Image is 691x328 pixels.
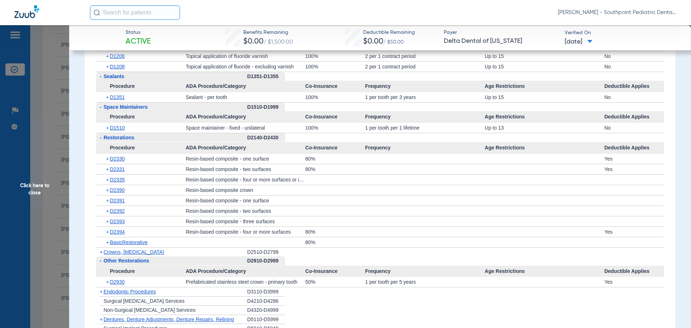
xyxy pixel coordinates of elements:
div: 100% [305,62,365,72]
span: Co-Insurance [305,142,365,154]
div: 80% [305,227,365,237]
span: Status [126,29,151,36]
span: Procedure [96,142,186,154]
span: + [106,237,110,247]
span: / $1,500.00 [263,39,293,45]
div: Prefabricated stainless steel crown - primary tooth [186,277,305,287]
span: - [100,258,101,264]
div: Resin-based composite - two surfaces [186,164,305,174]
span: Active [126,37,151,47]
span: + [106,206,110,216]
div: 100% [305,123,365,133]
div: Topical application of fluoride varnish [186,51,305,61]
span: + [106,92,110,102]
span: D1510 [110,125,125,131]
span: Non-Surgical [MEDICAL_DATA] Services [104,307,195,313]
div: D2510-D2799 [247,248,285,257]
span: D2335 [110,177,125,183]
div: Yes [604,154,664,164]
span: BasicRestorative [110,239,148,245]
div: No [604,92,664,102]
span: Co-Insurance [305,111,365,123]
span: Frequency [365,142,484,154]
span: Deductible Applies [604,111,664,123]
div: D3110-D3999 [247,287,285,297]
span: Surgical [MEDICAL_DATA] Services [104,298,185,304]
iframe: Chat Widget [655,293,691,328]
span: + [106,175,110,185]
span: / $50.00 [383,40,404,45]
span: [DATE] [565,37,592,46]
div: 80% [305,237,365,247]
span: + [100,289,103,295]
span: D2394 [110,229,125,235]
span: ADA Procedure/Category [186,111,305,123]
span: Frequency [365,266,484,277]
span: Benefits Remaining [243,29,293,36]
span: Deductible Applies [604,266,664,277]
span: + [106,196,110,206]
span: + [106,62,110,72]
span: Age Restrictions [485,266,604,277]
span: Co-Insurance [305,266,365,277]
span: ADA Procedure/Category [186,142,305,154]
span: + [106,185,110,195]
span: D1208 [110,64,125,69]
span: D2330 [110,156,125,162]
div: D2910-D2999 [247,256,285,266]
span: D2392 [110,208,125,214]
div: No [604,123,664,133]
div: Space maintainer - fixed - unilateral [186,123,305,133]
span: + [106,164,110,174]
span: Procedure [96,81,186,92]
div: 2 per 1 contract period [365,62,484,72]
div: D4210-D4286 [247,297,285,306]
span: - [100,73,101,79]
div: 80% [305,164,365,174]
div: 100% [305,92,365,102]
span: Restorations [104,135,135,140]
div: Yes [604,277,664,287]
span: Endodontic Procedures [104,289,156,295]
span: - [100,104,101,110]
span: + [106,51,110,61]
span: ADA Procedure/Category [186,81,305,92]
div: Up to 15 [485,51,604,61]
span: Crowns, [MEDICAL_DATA] [104,249,164,255]
div: D2140-D2430 [247,133,285,143]
span: Payer [444,29,559,36]
span: $0.00 [363,38,383,45]
span: D2390 [110,187,125,193]
span: D2393 [110,219,125,224]
span: Sealants [104,73,125,79]
div: Yes [604,227,664,237]
div: 2 per 1 contract period [365,51,484,61]
div: 50% [305,277,365,287]
span: Deductible Remaining [363,29,415,36]
span: Age Restrictions [485,142,604,154]
div: 1 per tooth per 3 years [365,92,484,102]
div: Topical application of fluoride - excluding varnish [186,62,305,72]
span: + [106,123,110,133]
span: Other Restorations [104,258,149,264]
div: Up to 15 [485,62,604,72]
span: Frequency [365,111,484,123]
div: D5110-D5999 [247,315,285,324]
span: Age Restrictions [485,111,604,123]
span: Delta Dental of [US_STATE] [444,37,559,46]
span: Deductible Applies [604,81,664,92]
img: Search Icon [94,9,100,16]
div: D1351-D1355 [247,72,285,81]
span: Procedure [96,266,186,277]
div: 1 per tooth per 5 years [365,277,484,287]
div: Resin-based composite - one surface [186,154,305,164]
span: + [106,277,110,287]
span: [PERSON_NAME] - Southpoint Pediatric Dentistry [558,9,677,16]
div: No [604,51,664,61]
div: Resin-based composite - four or more surfaces or involving incisal angle (anterior) [186,175,305,185]
span: Verified On [565,29,679,37]
span: $0.00 [243,38,263,45]
div: 1 per tooth per 1 lifetime [365,123,484,133]
div: D4320-D4999 [247,306,285,315]
input: Search for patients [90,5,180,20]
